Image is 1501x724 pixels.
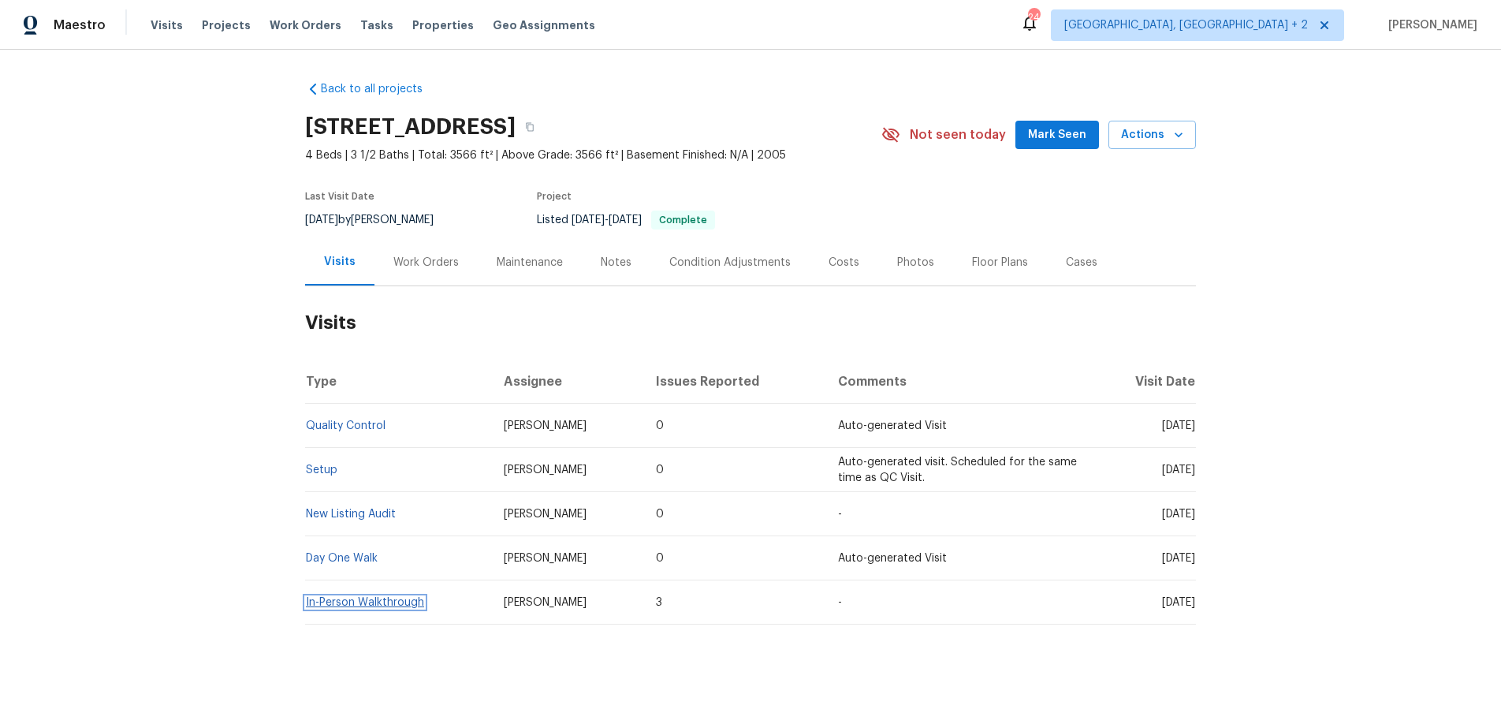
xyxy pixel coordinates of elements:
a: Setup [306,465,337,476]
span: - [572,215,642,226]
span: Listed [537,215,715,226]
th: Comments [825,360,1093,404]
span: [PERSON_NAME] [504,420,587,431]
div: Cases [1066,255,1097,271]
span: [DATE] [572,215,605,226]
th: Visit Date [1093,360,1196,404]
span: [GEOGRAPHIC_DATA], [GEOGRAPHIC_DATA] + 2 [1064,17,1308,33]
span: Work Orders [270,17,341,33]
div: Photos [897,255,934,271]
span: 0 [656,420,664,431]
span: Actions [1121,125,1183,145]
span: Projects [202,17,251,33]
span: 3 [656,597,662,608]
span: [DATE] [1162,420,1195,431]
span: Complete [653,215,713,225]
h2: [STREET_ADDRESS] [305,119,516,135]
span: - [838,597,842,608]
span: [PERSON_NAME] [504,465,587,476]
div: Work Orders [393,255,459,271]
span: Visits [151,17,183,33]
span: Last Visit Date [305,192,374,201]
span: [DATE] [1162,553,1195,564]
span: Project [537,192,572,201]
a: In-Person Walkthrough [306,597,424,608]
th: Assignee [491,360,644,404]
div: Maintenance [497,255,563,271]
button: Copy Address [516,113,544,141]
span: Tasks [360,20,393,31]
span: Not seen today [910,127,1006,143]
span: Auto-generated Visit [838,553,947,564]
span: [DATE] [1162,597,1195,608]
span: [PERSON_NAME] [504,597,587,608]
a: Quality Control [306,420,385,431]
span: [DATE] [305,215,338,226]
a: Day One Walk [306,553,378,564]
div: Costs [829,255,859,271]
span: [DATE] [1162,465,1195,476]
span: 4 Beds | 3 1/2 Baths | Total: 3566 ft² | Above Grade: 3566 ft² | Basement Finished: N/A | 2005 [305,147,881,163]
span: - [838,509,842,520]
span: [PERSON_NAME] [504,509,587,520]
h2: Visits [305,286,1196,360]
div: Floor Plans [972,255,1028,271]
span: 0 [656,465,664,476]
div: 24 [1028,9,1039,25]
th: Issues Reported [643,360,825,404]
span: 0 [656,553,664,564]
button: Mark Seen [1015,121,1099,150]
a: New Listing Audit [306,509,396,520]
span: Auto-generated visit. Scheduled for the same time as QC Visit. [838,457,1077,483]
div: Condition Adjustments [669,255,791,271]
div: Notes [601,255,631,271]
span: [PERSON_NAME] [504,553,587,564]
span: [PERSON_NAME] [1382,17,1477,33]
span: Maestro [54,17,106,33]
a: Back to all projects [305,81,456,97]
span: [DATE] [1162,509,1195,520]
div: Visits [324,254,356,270]
span: Auto-generated Visit [838,420,947,431]
span: [DATE] [609,215,642,226]
div: by [PERSON_NAME] [305,211,453,230]
th: Type [305,360,491,404]
span: Geo Assignments [493,17,595,33]
span: 0 [656,509,664,520]
span: Properties [412,17,474,33]
span: Mark Seen [1028,125,1086,145]
button: Actions [1108,121,1196,150]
